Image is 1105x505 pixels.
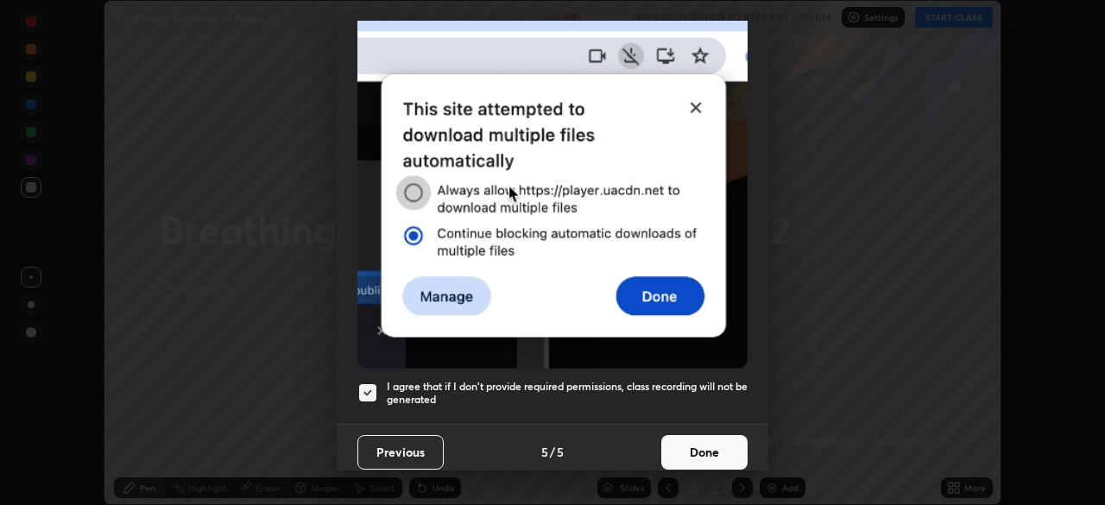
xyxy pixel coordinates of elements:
button: Done [661,435,748,470]
button: Previous [357,435,444,470]
h4: 5 [557,443,564,461]
h4: / [550,443,555,461]
h5: I agree that if I don't provide required permissions, class recording will not be generated [387,380,748,407]
h4: 5 [541,443,548,461]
